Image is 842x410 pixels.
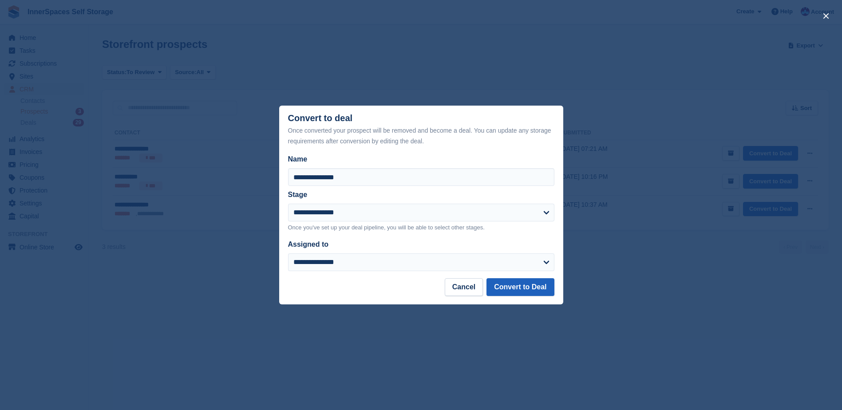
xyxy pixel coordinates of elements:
[819,9,833,23] button: close
[288,240,329,248] label: Assigned to
[486,278,554,296] button: Convert to Deal
[288,113,554,146] div: Convert to deal
[288,223,554,232] p: Once you've set up your deal pipeline, you will be able to select other stages.
[445,278,483,296] button: Cancel
[288,125,554,146] div: Once converted your prospect will be removed and become a deal. You can update any storage requir...
[288,154,554,165] label: Name
[288,191,308,198] label: Stage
